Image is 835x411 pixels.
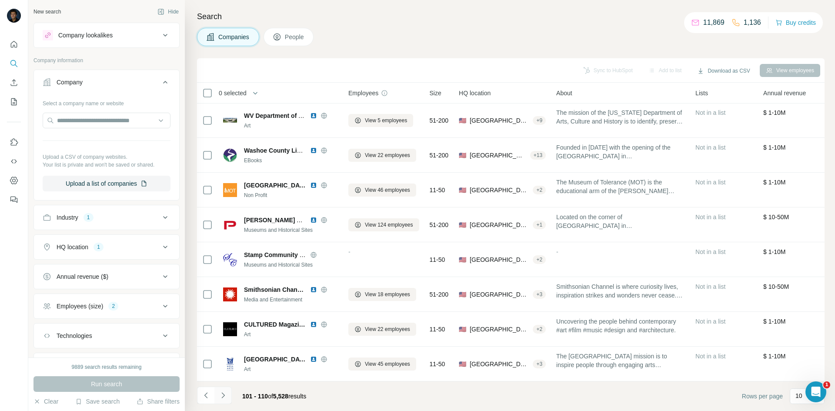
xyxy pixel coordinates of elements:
[244,331,338,338] div: Art
[533,221,546,229] div: + 1
[72,363,142,371] div: 9889 search results remaining
[244,157,338,164] div: EBooks
[556,108,685,126] span: The mission of the [US_STATE] Department of Arts, Culture and History is to identify, preserve, p...
[7,9,21,23] img: Avatar
[348,358,416,371] button: View 45 employees
[57,302,103,311] div: Employees (size)
[695,318,725,325] span: Not in a list
[365,291,410,298] span: View 18 employees
[43,161,170,169] p: Your list is private and won't be saved or shared.
[365,117,407,124] span: View 5 employees
[430,116,449,125] span: 51-200
[310,147,317,154] img: LinkedIn logo
[695,353,725,360] span: Not in a list
[223,253,237,267] img: Logo of Stamp Community Forum
[533,117,546,124] div: + 9
[763,214,789,221] span: $ 10-50M
[556,89,572,97] span: About
[459,255,466,264] span: 🇺🇸
[430,360,445,368] span: 11-50
[7,192,21,207] button: Feedback
[214,387,232,404] button: Navigate to next page
[430,186,445,194] span: 11-50
[348,89,378,97] span: Employees
[223,218,237,232] img: Logo of Petersen Automotive Museum
[459,116,466,125] span: 🇺🇸
[244,296,338,304] div: Media and Entertainment
[430,325,445,334] span: 11-50
[223,357,237,371] img: Logo of Mesa Arts Center
[348,218,419,231] button: View 124 employees
[470,255,529,264] span: [GEOGRAPHIC_DATA], [US_STATE]
[795,391,802,400] p: 10
[470,221,529,229] span: [GEOGRAPHIC_DATA], [GEOGRAPHIC_DATA]
[348,184,416,197] button: View 46 employees
[470,290,529,299] span: [GEOGRAPHIC_DATA], [US_STATE]
[695,109,725,116] span: Not in a list
[470,116,529,125] span: [GEOGRAPHIC_DATA], [US_STATE]
[310,217,317,224] img: LinkedIn logo
[365,151,410,159] span: View 22 employees
[695,214,725,221] span: Not in a list
[58,31,113,40] div: Company lookalikes
[310,321,317,328] img: LinkedIn logo
[365,186,410,194] span: View 46 employees
[244,355,306,364] span: [GEOGRAPHIC_DATA]
[57,78,83,87] div: Company
[459,325,466,334] span: 🇺🇸
[348,149,416,162] button: View 22 employees
[763,353,785,360] span: $ 1-10M
[348,248,351,255] span: -
[219,89,247,97] span: 0 selected
[763,248,785,255] span: $ 1-10M
[530,151,546,159] div: + 13
[244,365,338,373] div: Art
[533,291,546,298] div: + 3
[218,33,250,41] span: Companies
[223,118,237,122] img: Logo of WV Department of Arts, Culture, & History
[34,296,179,317] button: Employees (size)2
[285,33,305,41] span: People
[108,302,118,310] div: 2
[244,147,335,154] span: Washoe County Library System
[742,392,783,401] span: Rows per page
[763,89,806,97] span: Annual revenue
[7,154,21,169] button: Use Surfe API
[556,248,558,255] span: -
[459,221,466,229] span: 🇺🇸
[775,17,816,29] button: Buy credits
[823,381,830,388] span: 1
[470,151,527,160] span: [GEOGRAPHIC_DATA], [US_STATE]
[43,96,170,107] div: Select a company name or website
[556,213,685,230] span: Located on the corner of [GEOGRAPHIC_DATA] in [GEOGRAPHIC_DATA], [US_STATE], the [PERSON_NAME] Au...
[430,290,449,299] span: 51-200
[348,323,416,336] button: View 22 employees
[7,75,21,90] button: Enrich CSV
[137,397,180,406] button: Share filters
[244,226,338,234] div: Museums and Historical Sites
[244,217,357,224] span: [PERSON_NAME] Automotive Museum
[459,89,491,97] span: HQ location
[268,393,273,400] span: of
[33,57,180,64] p: Company information
[83,214,94,221] div: 1
[34,25,179,46] button: Company lookalikes
[430,89,441,97] span: Size
[244,191,338,199] div: Non Profit
[459,151,466,160] span: 🇺🇸
[43,176,170,191] button: Upload a list of companies
[57,213,78,222] div: Industry
[223,287,237,301] img: Logo of Smithsonian Channel
[365,325,410,333] span: View 22 employees
[7,173,21,188] button: Dashboard
[197,387,214,404] button: Navigate to previous page
[556,143,685,160] span: Founded in [DATE] with the opening of the [GEOGRAPHIC_DATA] in [GEOGRAPHIC_DATA], [US_STATE], the...
[533,256,546,264] div: + 2
[348,288,416,301] button: View 18 employees
[695,89,708,97] span: Lists
[34,266,179,287] button: Annual revenue ($)
[310,286,317,293] img: LinkedIn logo
[763,318,785,325] span: $ 1-10M
[244,181,306,190] span: [GEOGRAPHIC_DATA]
[223,148,237,162] img: Logo of Washoe County Library System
